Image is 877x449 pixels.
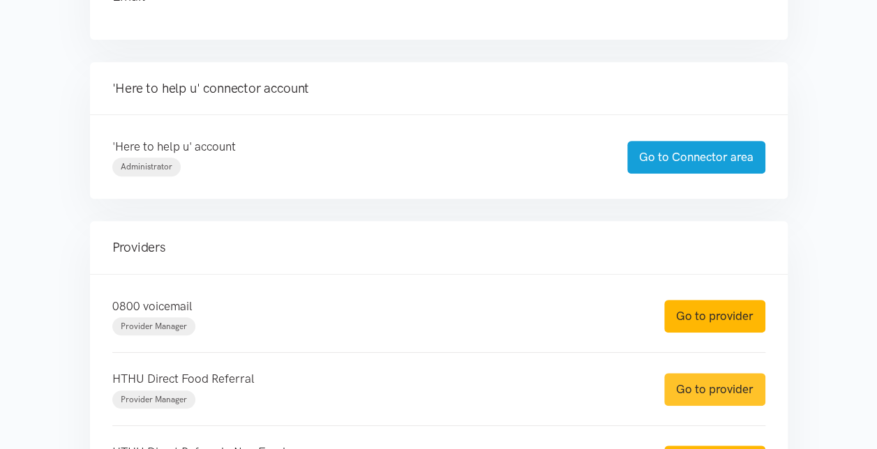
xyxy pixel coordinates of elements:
[664,300,765,333] a: Go to provider
[112,370,636,388] p: HTHU Direct Food Referral
[121,162,172,172] span: Administrator
[627,141,765,174] a: Go to Connector area
[112,297,636,316] p: 0800 voicemail
[112,79,765,98] h4: 'Here to help u' connector account
[112,238,765,257] h4: Providers
[121,321,187,331] span: Provider Manager
[112,137,599,156] p: 'Here to help u' account
[121,395,187,404] span: Provider Manager
[664,373,765,406] a: Go to provider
